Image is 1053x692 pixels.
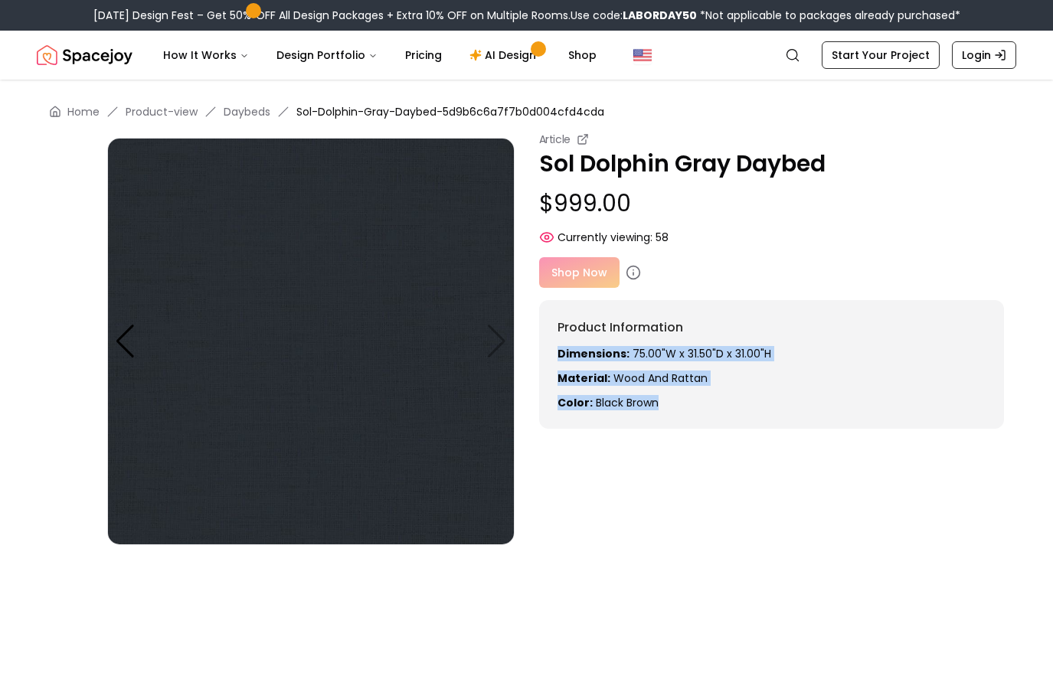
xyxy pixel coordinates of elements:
a: Pricing [393,40,454,70]
a: Daybeds [224,104,270,119]
span: black brown [596,395,659,410]
div: [DATE] Design Fest – Get 50% OFF All Design Packages + Extra 10% OFF on Multiple Rooms. [93,8,960,23]
a: Product-view [126,104,198,119]
a: Start Your Project [822,41,940,69]
img: https://storage.googleapis.com/spacejoy-main/assets/5d9b6c6a7f7b0d004cfd4cda/product_12_5924143en03c [107,138,515,545]
h6: Product Information [558,318,986,337]
img: Spacejoy Logo [37,40,132,70]
nav: breadcrumb [49,104,1004,119]
p: 75.00"W x 31.50"D x 31.00"H [558,346,986,361]
p: $999.00 [539,190,1005,217]
nav: Main [151,40,609,70]
button: Design Portfolio [264,40,390,70]
a: Home [67,104,100,119]
button: How It Works [151,40,261,70]
span: 58 [656,230,669,245]
a: AI Design [457,40,553,70]
span: *Not applicable to packages already purchased* [697,8,960,23]
nav: Global [37,31,1016,80]
strong: Color: [558,395,593,410]
a: Shop [556,40,609,70]
span: Sol-Dolphin-Gray-Daybed-5d9b6c6a7f7b0d004cfd4cda [296,104,604,119]
b: LABORDAY50 [623,8,697,23]
span: Use code: [571,8,697,23]
a: Spacejoy [37,40,132,70]
span: Wood and Rattan [613,370,708,386]
strong: Material: [558,370,610,386]
span: Currently viewing: [558,230,652,245]
small: Article [539,132,571,147]
img: United States [633,46,652,64]
p: Sol Dolphin Gray Daybed [539,150,1005,178]
strong: Dimensions: [558,346,630,361]
a: Login [952,41,1016,69]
